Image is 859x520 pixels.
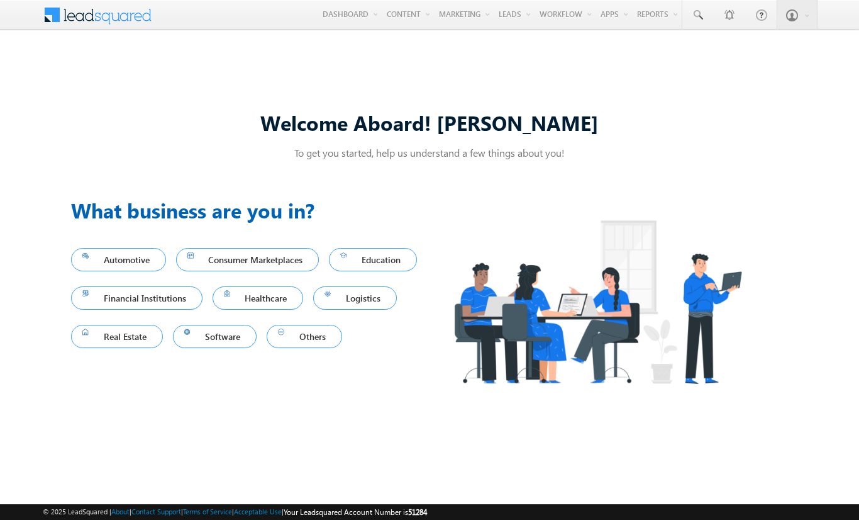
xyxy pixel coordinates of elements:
h3: What business are you in? [71,195,429,225]
span: Financial Institutions [82,290,191,307]
img: Industry.png [429,195,765,409]
div: Welcome Aboard! [PERSON_NAME] [71,109,788,136]
span: Education [340,251,406,268]
span: 51284 [408,507,427,517]
a: Acceptable Use [234,507,282,516]
span: Healthcare [224,290,292,307]
a: Terms of Service [183,507,232,516]
span: Real Estate [82,328,152,345]
span: Others [278,328,331,345]
a: Contact Support [131,507,181,516]
span: © 2025 LeadSquared | | | | | [43,506,427,518]
span: Your Leadsquared Account Number is [284,507,427,517]
p: To get you started, help us understand a few things about you! [71,146,788,159]
span: Consumer Marketplaces [187,251,308,268]
a: About [111,507,130,516]
span: Software [184,328,246,345]
span: Automotive [82,251,155,268]
span: Logistics [324,290,385,307]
